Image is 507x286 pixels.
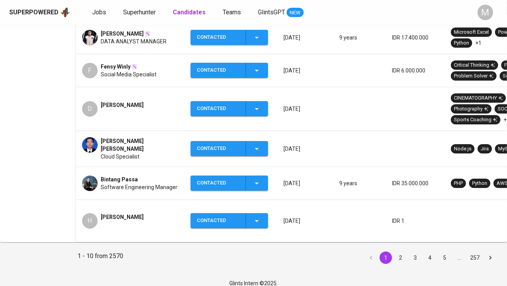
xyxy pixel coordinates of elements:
button: Go to page 3 [409,252,421,264]
div: Contacted [197,141,239,156]
div: Python [454,40,469,47]
p: IDR 17.400.000 [392,34,438,41]
span: Software Engineering Manager [101,183,177,191]
nav: pagination navigation [364,252,498,264]
button: Go to next page [484,252,497,264]
button: Contacted [191,63,268,78]
div: … [453,254,466,262]
div: Contacted [197,30,239,45]
div: Python [472,180,487,187]
p: IDR 1 [392,217,438,225]
button: Contacted [191,176,268,191]
span: Bintang Passa [101,176,138,183]
span: [PERSON_NAME] [101,101,144,109]
span: Jobs [92,9,106,16]
img: app logo [60,7,70,18]
button: Go to page 5 [438,252,451,264]
span: Teams [223,9,241,16]
p: [DATE] [284,67,327,74]
div: Superpowered [9,8,58,17]
p: [DATE] [284,105,327,113]
p: [DATE] [284,34,327,41]
button: Go to page 257 [468,252,482,264]
p: 9 years [339,179,380,187]
img: 370dedaaab31fb0f8acf6eb879d2e388.jpg [82,30,98,45]
div: Problem Solver [454,72,493,80]
div: H [82,213,98,229]
div: CINEMATOGRAPHY [454,95,503,102]
div: Critical Thinking [454,62,495,69]
div: Node.js [454,145,471,153]
img: 0abe72b3f79e46766cf045398b5df4d3.jpg [82,176,98,191]
p: 1 - 10 from 2570 [77,252,123,264]
img: 966c76cffdcc03b165bfdddc0db32d36.jpg [82,137,98,153]
p: [DATE] [284,179,327,187]
span: Fensy Winly [101,63,131,71]
button: Contacted [191,30,268,45]
div: Contacted [197,101,239,116]
div: Jira [481,145,489,153]
a: Superpoweredapp logo [9,7,70,18]
span: Cloud Specialist [101,153,139,160]
p: [DATE] [284,145,327,153]
div: Photography [454,105,488,113]
b: Candidates [173,9,206,16]
a: GlintsGPT NEW [258,8,304,17]
img: magic_wand.svg [131,64,137,70]
span: [PERSON_NAME] [PERSON_NAME] [101,137,178,153]
a: Candidates [173,8,207,17]
p: [DATE] [284,217,327,225]
span: Superhunter [123,9,156,16]
div: F [82,63,98,78]
div: Contacted [197,63,239,78]
a: Jobs [92,8,108,17]
span: GlintsGPT [258,9,285,16]
span: DATA ANALYST MANAGER [101,38,167,45]
span: NEW [287,9,304,17]
div: Contacted [197,213,239,228]
div: PHP [454,180,463,187]
p: IDR 35.000.000 [392,179,438,187]
div: Microsoft Excel [454,29,489,36]
button: Contacted [191,213,268,228]
p: 9 years [339,34,380,41]
a: Superhunter [123,8,157,17]
button: Go to page 2 [394,252,407,264]
span: [PERSON_NAME] [101,213,144,221]
img: magic_wand.svg [144,31,151,37]
a: Teams [223,8,242,17]
div: M [478,5,493,20]
span: Social Media Specialist [101,71,156,78]
button: Go to page 4 [424,252,436,264]
div: D [82,101,98,117]
button: Contacted [191,141,268,156]
span: [PERSON_NAME] [101,30,144,38]
p: IDR 6.000.000 [392,67,438,74]
button: page 1 [380,252,392,264]
p: +1 [475,39,481,47]
button: Contacted [191,101,268,116]
div: Sports Coaching [454,116,497,124]
div: Contacted [197,176,239,191]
